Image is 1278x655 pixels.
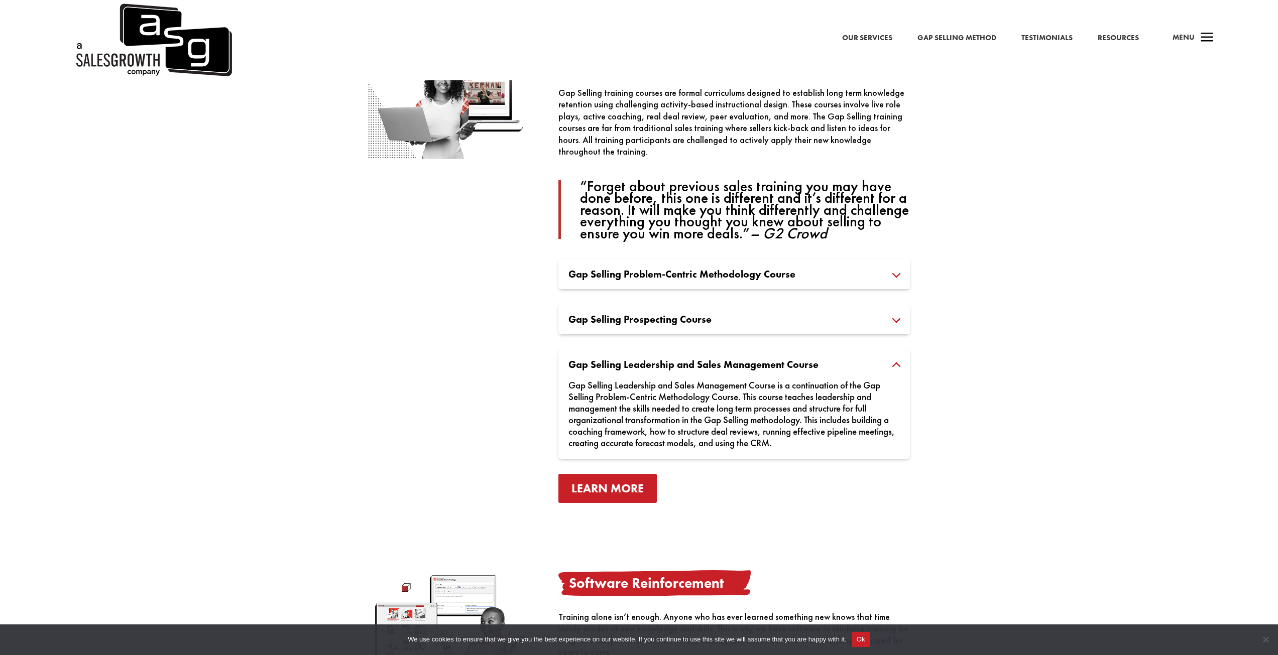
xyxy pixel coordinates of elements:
[1260,634,1270,644] span: No
[568,359,900,369] h3: Gap Selling Leadership and Sales Management Course
[1173,32,1195,42] span: Menu
[750,223,827,243] cite: – G2 Crowd
[1197,28,1217,48] span: a
[368,47,529,159] img: Sales Growth Training Courses
[408,634,846,644] span: We use cookies to ensure that we give you the best experience on our website. If you continue to ...
[568,269,900,279] h3: Gap Selling Problem-Centric Methodology Course
[842,32,892,45] a: Our Services
[852,632,870,647] button: Ok
[568,314,900,324] h3: Gap Selling Prospecting Course
[1098,32,1139,45] a: Resources
[580,180,910,239] p: “Forget about previous sales training you may have done before, this one is different and it’s di...
[558,87,910,239] div: Gap Selling training courses are formal curriculums designed to establish long term knowledge ret...
[1021,32,1073,45] a: Testimonials
[558,570,910,595] h3: Software Reinforcement
[568,369,900,449] div: Gap Selling Leadership and Sales Management Course is a continuation of the Gap Selling Problem-C...
[558,474,657,503] a: Learn More
[917,32,996,45] a: Gap Selling Method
